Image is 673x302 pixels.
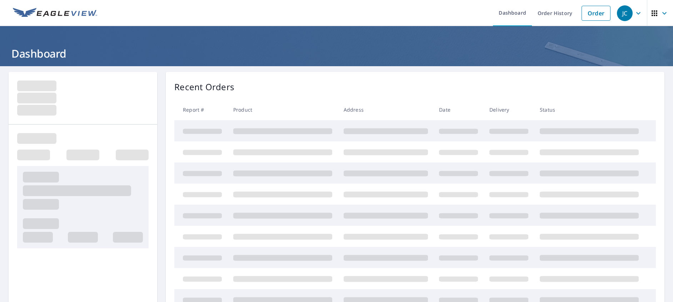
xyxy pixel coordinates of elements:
[617,5,633,21] div: JC
[13,8,97,19] img: EV Logo
[228,99,338,120] th: Product
[174,99,228,120] th: Report #
[338,99,434,120] th: Address
[9,46,664,61] h1: Dashboard
[582,6,610,21] a: Order
[433,99,484,120] th: Date
[534,99,644,120] th: Status
[174,81,234,93] p: Recent Orders
[484,99,534,120] th: Delivery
